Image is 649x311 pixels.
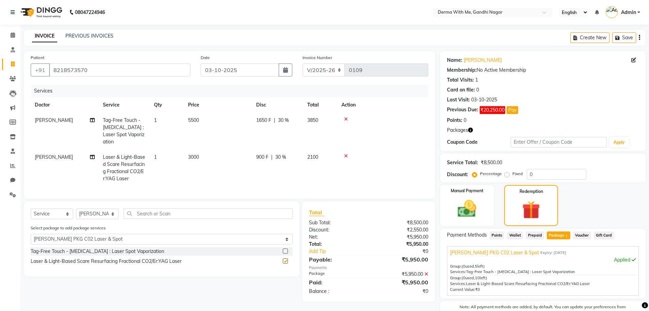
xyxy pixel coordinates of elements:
[275,154,286,161] span: 30 %
[447,57,462,64] div: Name:
[369,278,433,286] div: ₹5,950.00
[540,250,566,256] span: Expiry: [DATE]
[304,241,369,248] div: Total:
[35,117,73,123] span: [PERSON_NAME]
[304,278,369,286] div: Paid:
[31,63,50,76] button: +91
[450,249,539,256] span: [PERSON_NAME] PKG C02 Laser & Spot
[369,219,433,226] div: ₹8,500.00
[369,288,433,295] div: ₹0
[256,117,271,124] span: 1650 F
[475,76,478,84] div: 1
[369,241,433,248] div: ₹5,950.00
[612,32,636,43] button: Save
[31,85,433,97] div: Services
[303,97,337,113] th: Total
[307,154,318,160] span: 2100
[450,256,636,264] div: Applied
[512,171,523,177] label: Fixed
[369,271,433,278] div: ₹5,950.00
[451,188,483,194] label: Manual Payment
[31,55,44,61] label: Patient
[337,97,428,113] th: Action
[447,96,470,103] div: Last Visit:
[480,171,502,177] label: Percentage
[154,117,157,123] span: 1
[471,96,497,103] div: 03-10-2025
[150,97,184,113] th: Qty
[304,248,379,255] a: Add Tip
[452,198,482,220] img: _cash.svg
[606,6,618,18] img: Admin
[466,281,590,286] span: Laser & Light-Based Scare Resurfacing Fractional CO2/Er:YAG Laser
[304,255,369,264] div: Payable:
[447,139,511,146] div: Coupon Code
[447,106,478,114] div: Previous Due:
[507,231,523,239] span: Wallet
[31,258,182,265] div: Laser & Light-Based Scare Resurfacing Fractional CO2/Er:YAG Laser
[75,3,105,22] b: 08047224946
[369,226,433,234] div: ₹2,550.00
[476,86,479,94] div: 0
[450,281,466,286] span: Services:
[154,154,157,160] span: 1
[475,264,477,269] span: 5
[35,154,73,160] span: [PERSON_NAME]
[380,248,433,255] div: ₹0
[447,127,468,134] span: Packages
[369,234,433,241] div: ₹5,950.00
[516,199,546,221] img: _gift.svg
[278,117,289,124] span: 30 %
[490,231,505,239] span: Points
[564,234,568,238] span: 1
[99,97,150,113] th: Service
[447,231,487,239] span: Payment Methods
[621,9,636,16] span: Admin
[511,137,607,147] input: Enter Offer / Coupon Code
[450,287,475,292] span: Current Value:
[188,117,199,123] span: 5500
[475,275,480,280] span: 10
[369,255,433,264] div: ₹5,950.00
[304,226,369,234] div: Discount:
[609,137,629,147] button: Apply
[17,3,64,22] img: logo
[466,269,575,274] span: Tag-Free Touch - [MEDICAL_DATA] : Laser Spot Vaporization
[31,97,99,113] th: Doctor
[462,264,485,269] span: used, left)
[188,154,199,160] span: 3000
[573,231,591,239] span: Voucher
[447,117,462,124] div: Points:
[32,30,57,42] a: INVOICE
[450,269,466,274] span: Services:
[256,154,268,161] span: 900 F
[526,231,544,239] span: Prepaid
[201,55,210,61] label: Date
[49,63,190,76] input: Search by Name/Mobile/Email/Code
[450,275,462,280] span: Group:
[447,67,639,74] div: No Active Membership
[447,67,477,74] div: Membership:
[475,287,480,292] span: ₹0
[124,208,293,219] input: Search or Scan
[507,106,518,114] button: Pay
[447,159,478,166] div: Service Total:
[462,264,465,269] span: (0
[303,55,332,61] label: Invoice Number
[307,117,318,123] span: 3850
[481,159,502,166] div: ₹8,500.00
[271,154,273,161] span: |
[447,86,475,94] div: Card on file:
[447,171,468,178] div: Discount:
[103,117,144,145] span: Tag-Free Touch - [MEDICAL_DATA] : Laser Spot Vaporization
[447,76,474,84] div: Total Visits:
[274,117,275,124] span: |
[304,219,369,226] div: Sub Total:
[31,248,164,255] div: Tag-Free Touch - [MEDICAL_DATA] : Laser Spot Vaporization
[480,106,505,114] span: ₹20,250.00
[547,231,570,239] span: Package
[464,117,466,124] div: 0
[309,265,428,271] div: Payments
[309,209,325,216] span: Total
[304,288,369,295] div: Balance :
